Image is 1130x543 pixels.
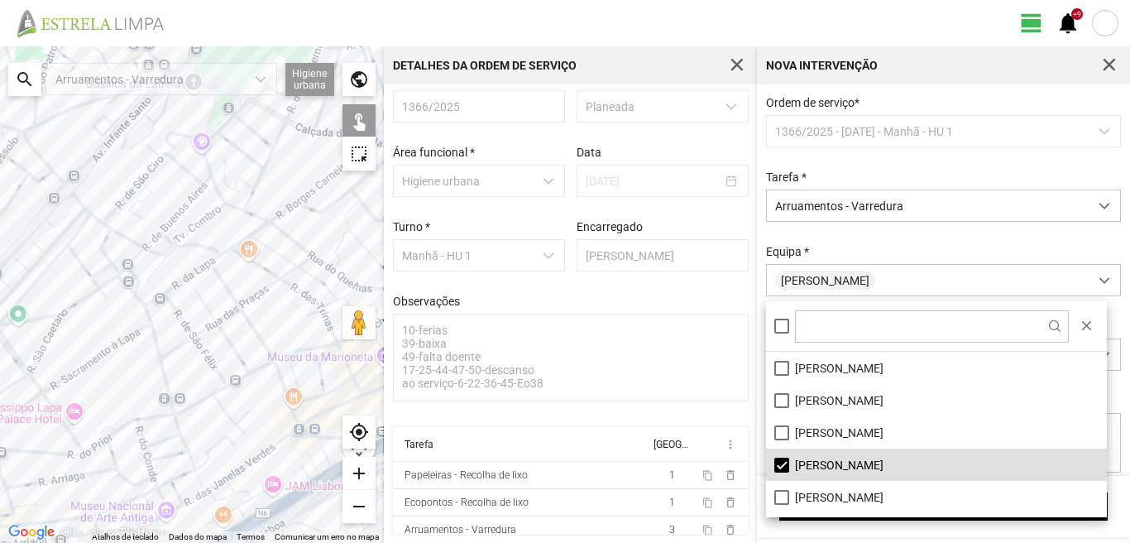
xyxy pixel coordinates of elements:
span: [PERSON_NAME] [795,426,883,440]
a: Termos (abre num novo separador) [237,532,265,541]
div: Ecopontos - Recolha de lixo [405,497,529,508]
span: delete_outline [724,496,737,509]
div: +9 [1071,8,1083,20]
button: Arraste o Pegman para o mapa para abrir o Street View [342,306,376,339]
img: file [12,8,182,38]
span: Ordem de serviço [766,96,859,109]
span: content_copy [702,470,713,481]
img: Google [4,521,59,543]
label: Tarefa * [766,171,807,184]
a: Abrir esta área no Google Maps (abre uma nova janela) [4,521,59,543]
span: content_copy [702,497,713,508]
span: [PERSON_NAME] [795,491,883,504]
div: touch_app [342,104,376,137]
li: José Seixas [766,481,1107,513]
a: Comunicar um erro no mapa [275,532,379,541]
button: content_copy [702,496,716,509]
div: remove [342,490,376,523]
div: search [8,63,41,96]
label: Área funcional * [393,146,475,159]
li: Artur Pereira [766,384,1107,416]
div: add [342,457,376,490]
span: 1 [669,469,675,481]
span: Arruamentos - Varredura [767,190,1089,221]
div: Arruamentos - Varredura [405,524,516,536]
li: Joaquim Dias [766,449,1107,481]
span: [PERSON_NAME] [795,394,883,407]
label: Observações [393,295,460,308]
div: dropdown trigger [1089,190,1121,221]
span: [PERSON_NAME] [775,271,875,290]
span: [PERSON_NAME] [795,459,883,472]
button: Dados do mapa [169,531,227,543]
span: content_copy [702,525,713,536]
span: more_vert [724,438,737,451]
label: Turno * [393,220,430,233]
span: 1 [669,497,675,508]
span: view_day [1019,11,1044,36]
span: [PERSON_NAME] [795,362,883,375]
div: public [342,63,376,96]
span: notifications [1056,11,1080,36]
div: Tarefa [405,439,433,450]
span: delete_outline [724,523,737,536]
button: content_copy [702,469,716,482]
div: Nova intervenção [766,60,878,71]
span: delete_outline [724,469,737,482]
div: my_location [342,416,376,449]
div: [GEOGRAPHIC_DATA] [654,439,688,450]
div: Detalhes da Ordem de Serviço [393,60,577,71]
div: highlight_alt [342,137,376,171]
label: Data [577,146,601,159]
span: 3 [669,524,675,536]
label: Equipa * [766,245,809,258]
li: Álvaro Marinho [766,352,1107,384]
li: Hélder Cunha [766,416,1107,449]
div: Papeleiras - Recolha de lixo [405,469,528,481]
label: Encarregado [577,220,643,233]
button: content_copy [702,523,716,536]
div: Higiene urbana [285,63,334,96]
